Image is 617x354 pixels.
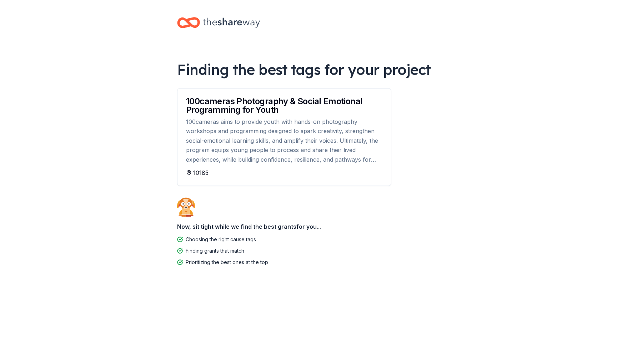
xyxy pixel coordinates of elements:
div: Now, sit tight while we find the best grants for you... [177,219,440,234]
div: Choosing the right cause tags [186,235,256,244]
div: 100cameras Photography & Social Emotional Programming for Youth [186,97,382,114]
img: Dog waiting patiently [177,197,195,217]
div: 100cameras aims to provide youth with hands-on photography workshops and programming designed to ... [186,117,382,164]
div: Finding the best tags for your project [177,60,440,80]
div: 10185 [186,168,382,177]
div: Prioritizing the best ones at the top [186,258,268,267]
div: Finding grants that match [186,247,244,255]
